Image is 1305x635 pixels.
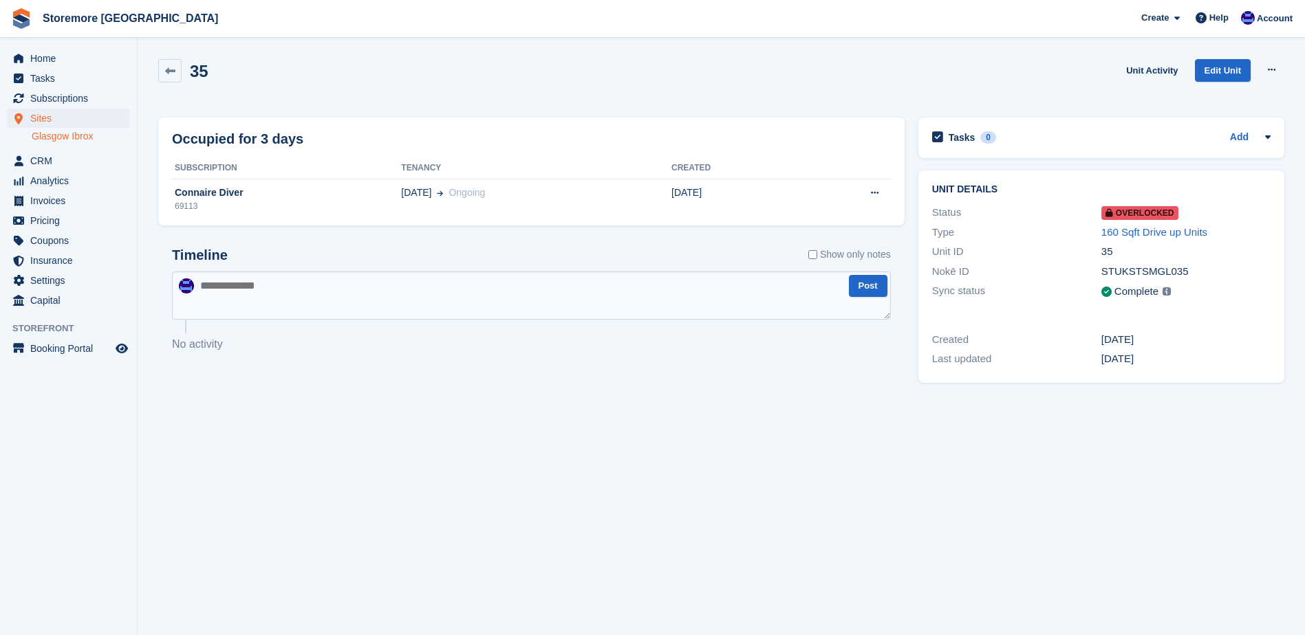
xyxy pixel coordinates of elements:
[114,340,130,357] a: Preview store
[1101,244,1271,260] div: 35
[172,129,303,149] h2: Occupied for 3 days
[1241,11,1255,25] img: Angela
[179,278,194,293] img: Angela
[30,171,113,190] span: Analytics
[808,247,817,262] input: Show only notes
[1101,226,1207,238] a: 160 Sqft Drive up Units
[30,191,113,210] span: Invoices
[30,89,113,108] span: Subscriptions
[30,251,113,270] span: Insurance
[671,157,798,179] th: Created
[1101,332,1271,348] div: [DATE]
[401,157,671,179] th: Tenancy
[7,191,130,210] a: menu
[932,184,1271,195] h2: Unit details
[7,339,130,358] a: menu
[30,291,113,310] span: Capital
[190,62,208,80] h2: 35
[7,291,130,310] a: menu
[7,211,130,230] a: menu
[849,275,887,298] button: Post
[172,336,891,353] p: No activity
[932,332,1101,348] div: Created
[980,131,996,144] div: 0
[7,271,130,290] a: menu
[1195,59,1251,82] a: Edit Unit
[172,157,401,179] th: Subscription
[7,49,130,68] a: menu
[1230,130,1249,146] a: Add
[12,322,137,335] span: Storefront
[30,271,113,290] span: Settings
[671,179,798,220] td: [DATE]
[1141,11,1169,25] span: Create
[7,171,130,190] a: menu
[808,247,891,262] label: Show only notes
[32,130,130,143] a: Glasgow Ibrox
[30,49,113,68] span: Home
[7,151,130,170] a: menu
[1101,351,1271,367] div: [DATE]
[1114,284,1158,300] div: Complete
[30,69,113,88] span: Tasks
[37,7,224,30] a: Storemore [GEOGRAPHIC_DATA]
[30,339,113,358] span: Booking Portal
[172,247,228,263] h2: Timeline
[1121,59,1183,82] a: Unit Activity
[172,186,401,200] div: Connaire Diver
[172,200,401,212] div: 69113
[932,264,1101,280] div: Nokē ID
[949,131,975,144] h2: Tasks
[7,109,130,128] a: menu
[1209,11,1229,25] span: Help
[30,231,113,250] span: Coupons
[401,186,431,200] span: [DATE]
[1101,264,1271,280] div: STUKSTSMGL035
[932,205,1101,221] div: Status
[932,244,1101,260] div: Unit ID
[1101,206,1178,220] span: Overlocked
[30,109,113,128] span: Sites
[7,89,130,108] a: menu
[932,225,1101,241] div: Type
[449,187,485,198] span: Ongoing
[1163,287,1171,296] img: icon-info-grey-7440780725fd019a000dd9b08b2336e03edf1995a4989e88bcd33f0948082b44.svg
[1257,12,1293,25] span: Account
[932,351,1101,367] div: Last updated
[932,283,1101,300] div: Sync status
[7,231,130,250] a: menu
[7,69,130,88] a: menu
[30,211,113,230] span: Pricing
[30,151,113,170] span: CRM
[11,8,32,29] img: stora-icon-8386f47178a22dfd0bd8f6a31ec36ba5ce8667c1dd55bd0f319d3a0aa187defe.svg
[7,251,130,270] a: menu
